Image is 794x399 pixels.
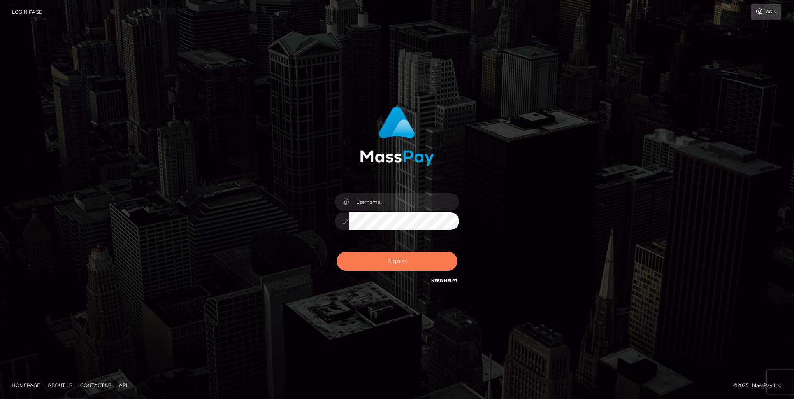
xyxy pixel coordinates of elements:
[360,107,434,166] img: MassPay Login
[12,4,42,20] a: Login Page
[337,252,457,271] button: Sign in
[349,193,459,211] input: Username...
[77,379,114,391] a: Contact Us
[9,379,43,391] a: Homepage
[45,379,76,391] a: About Us
[431,278,457,283] a: Need Help?
[751,4,781,20] a: Login
[116,379,131,391] a: API
[733,381,788,390] div: © 2025 , MassPay Inc.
